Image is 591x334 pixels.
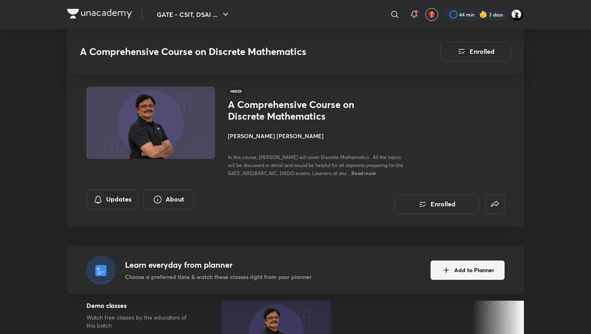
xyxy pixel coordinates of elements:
[152,6,235,22] button: GATE - CSIT, DSAI ...
[86,314,196,330] p: Watch free classes by the educators of this batch
[86,301,196,310] h5: Demo classes
[440,42,511,61] button: Enrolled
[351,170,376,176] span: Read more
[428,11,435,18] img: avatar
[394,195,479,214] button: Enrolled
[228,87,244,96] span: Hindi
[67,9,132,20] a: Company Logo
[485,195,505,214] button: false
[431,261,505,280] button: Add to Planner
[510,8,524,21] img: AMAN SHARMA
[228,99,359,122] h1: A Comprehensive Course on Discrete Mathematics
[228,132,408,140] h4: [PERSON_NAME] [PERSON_NAME]
[425,8,438,21] button: avatar
[67,9,132,18] img: Company Logo
[479,10,487,18] img: streak
[86,190,138,209] button: Updates
[125,273,312,281] p: Choose a preferred time & watch these classes right from your planner
[125,259,312,271] h4: Learn everyday from planner
[228,154,403,176] span: In this course, [PERSON_NAME] will cover Discrete Mathematics . All the topics will be discussed ...
[143,190,194,209] button: About
[85,86,216,160] img: Thumbnail
[80,46,395,57] h3: A Comprehensive Course on Discrete Mathematics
